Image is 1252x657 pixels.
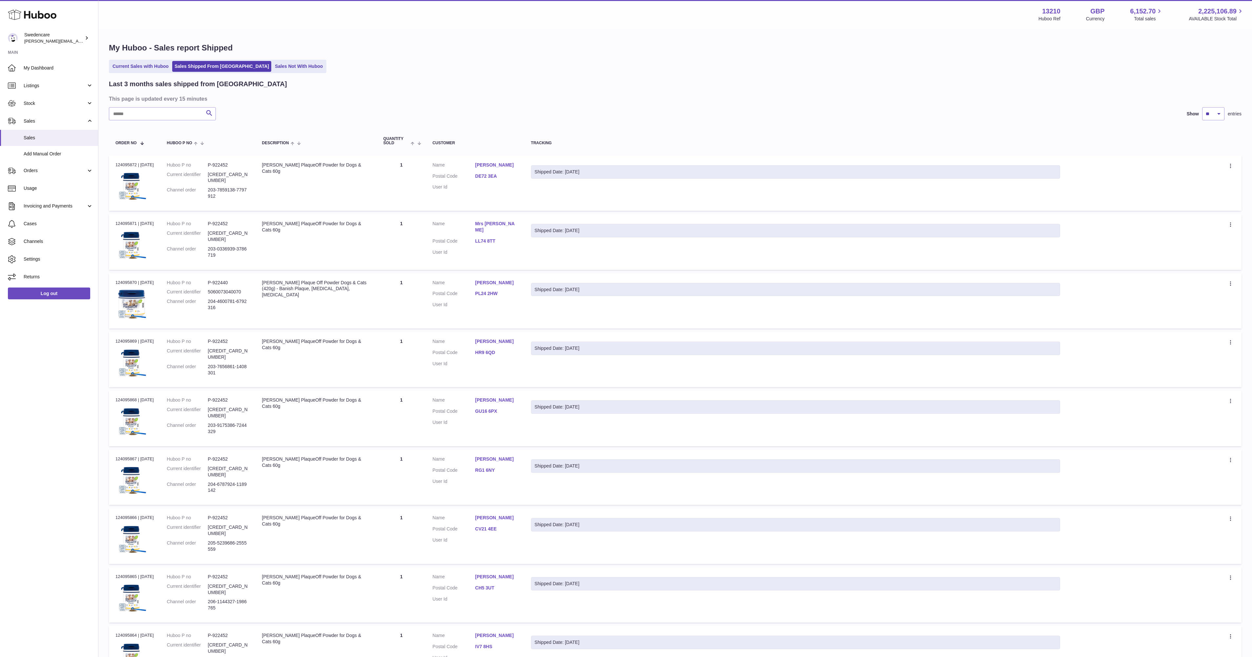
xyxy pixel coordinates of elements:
[531,141,1060,145] div: Tracking
[433,302,475,308] dt: User Id
[208,364,249,376] dd: 203-7656861-1408301
[535,581,1057,587] div: Shipped Date: [DATE]
[535,404,1057,410] div: Shipped Date: [DATE]
[208,456,249,462] dd: P-922452
[208,348,249,360] dd: [CREDIT_CARD_NUMBER]
[475,162,518,168] a: [PERSON_NAME]
[1042,7,1060,16] strong: 13210
[24,185,93,191] span: Usage
[167,599,208,611] dt: Channel order
[433,467,475,475] dt: Postal Code
[377,155,426,211] td: 1
[115,338,154,344] div: 124095869 | [DATE]
[8,33,18,43] img: daniel.corbridge@swedencare.co.uk
[475,515,518,521] a: [PERSON_NAME]
[167,246,208,258] dt: Channel order
[109,95,1240,102] h3: This page is updated every 15 minutes
[433,397,475,405] dt: Name
[1090,7,1104,16] strong: GBP
[208,642,249,654] dd: [CREDIT_CARD_NUMBER]
[167,540,208,552] dt: Channel order
[115,347,148,379] img: $_57.JPG
[167,298,208,311] dt: Channel order
[475,338,518,345] a: [PERSON_NAME]
[377,390,426,446] td: 1
[433,419,475,426] dt: User Id
[1038,16,1060,22] div: Huboo Ref
[208,280,249,286] dd: P-922440
[208,481,249,494] dd: 204-6787924-1189142
[115,397,154,403] div: 124095868 | [DATE]
[167,187,208,199] dt: Channel order
[433,456,475,464] dt: Name
[433,290,475,298] dt: Postal Code
[433,280,475,288] dt: Name
[208,338,249,345] dd: P-922452
[167,632,208,639] dt: Huboo P no
[433,644,475,651] dt: Postal Code
[208,466,249,478] dd: [CREDIT_CARD_NUMBER]
[262,141,289,145] span: Description
[262,162,370,174] div: [PERSON_NAME] PlaqueOff Powder for Dogs & Cats 60g
[24,83,86,89] span: Listings
[208,162,249,168] dd: P-922452
[115,229,148,262] img: $_57.JPG
[262,515,370,527] div: [PERSON_NAME] PlaqueOff Powder for Dogs & Cats 60g
[475,467,518,473] a: RG1 6NY
[115,141,137,145] span: Order No
[475,221,518,233] a: Mrs [PERSON_NAME]
[433,184,475,190] dt: User Id
[535,345,1057,351] div: Shipped Date: [DATE]
[208,540,249,552] dd: 205-5239686-2555559
[383,137,409,145] span: Quantity Sold
[115,162,154,168] div: 124095872 | [DATE]
[167,583,208,596] dt: Current identifier
[24,65,93,71] span: My Dashboard
[167,364,208,376] dt: Channel order
[475,173,518,179] a: DE72 3EA
[24,135,93,141] span: Sales
[167,230,208,243] dt: Current identifier
[433,338,475,346] dt: Name
[208,583,249,596] dd: [CREDIT_CARD_NUMBER]
[535,287,1057,293] div: Shipped Date: [DATE]
[535,639,1057,646] div: Shipped Date: [DATE]
[1189,7,1244,22] a: 2,225,106.89 AVAILABLE Stock Total
[433,361,475,367] dt: User Id
[167,481,208,494] dt: Channel order
[115,464,148,497] img: $_57.JPG
[433,632,475,640] dt: Name
[377,567,426,623] td: 1
[115,632,154,638] div: 124095864 | [DATE]
[535,228,1057,234] div: Shipped Date: [DATE]
[377,449,426,505] td: 1
[377,332,426,387] td: 1
[24,221,93,227] span: Cases
[433,515,475,523] dt: Name
[475,585,518,591] a: CH5 3UT
[172,61,271,72] a: Sales Shipped From [GEOGRAPHIC_DATA]
[433,238,475,246] dt: Postal Code
[262,632,370,645] div: [PERSON_NAME] PlaqueOff Powder for Dogs & Cats 60g
[433,526,475,534] dt: Postal Code
[208,524,249,537] dd: [CREDIT_CARD_NUMBER]
[24,38,167,44] span: [PERSON_NAME][EMAIL_ADDRESS][PERSON_NAME][DOMAIN_NAME]
[115,288,148,320] img: $_57.PNG
[433,221,475,235] dt: Name
[115,523,148,556] img: $_57.JPG
[167,407,208,419] dt: Current identifier
[208,632,249,639] dd: P-922452
[167,162,208,168] dt: Huboo P no
[115,405,148,438] img: $_57.JPG
[475,349,518,356] a: HR9 6QD
[115,456,154,462] div: 124095867 | [DATE]
[475,397,518,403] a: [PERSON_NAME]
[208,246,249,258] dd: 203-0336939-3786719
[1086,16,1105,22] div: Currency
[433,596,475,602] dt: User Id
[208,230,249,243] dd: [CREDIT_CARD_NUMBER]
[115,221,154,227] div: 124095871 | [DATE]
[262,574,370,586] div: [PERSON_NAME] PlaqueOff Powder for Dogs & Cats 60g
[535,169,1057,175] div: Shipped Date: [DATE]
[24,203,86,209] span: Invoicing and Payments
